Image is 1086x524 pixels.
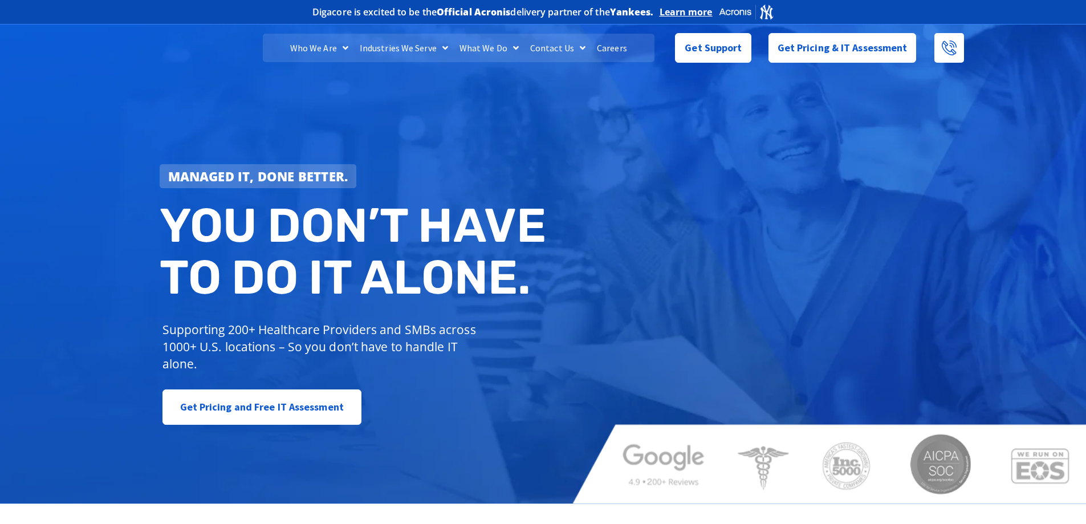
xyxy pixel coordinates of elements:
a: Learn more [660,6,713,18]
span: Get Pricing & IT Assessment [778,36,908,59]
img: DigaCore Technology Consulting [121,30,204,66]
a: Get Support [675,33,751,63]
span: Get Support [685,36,742,59]
strong: Managed IT, done better. [168,168,348,185]
a: Industries We Serve [354,34,454,62]
h2: You don’t have to do IT alone. [160,200,552,304]
a: Get Pricing & IT Assessment [768,33,917,63]
a: What We Do [454,34,524,62]
a: Careers [591,34,633,62]
img: Acronis [718,3,774,20]
a: Contact Us [524,34,591,62]
a: Managed IT, done better. [160,164,357,188]
p: Supporting 200+ Healthcare Providers and SMBs across 1000+ U.S. locations – So you don’t have to ... [162,321,481,372]
a: Who We Are [284,34,354,62]
b: Yankees. [610,6,654,18]
h2: Digacore is excited to be the delivery partner of the [312,7,654,17]
b: Official Acronis [437,6,511,18]
a: Get Pricing and Free IT Assessment [162,389,361,425]
nav: Menu [263,34,654,62]
span: Get Pricing and Free IT Assessment [180,396,344,419]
